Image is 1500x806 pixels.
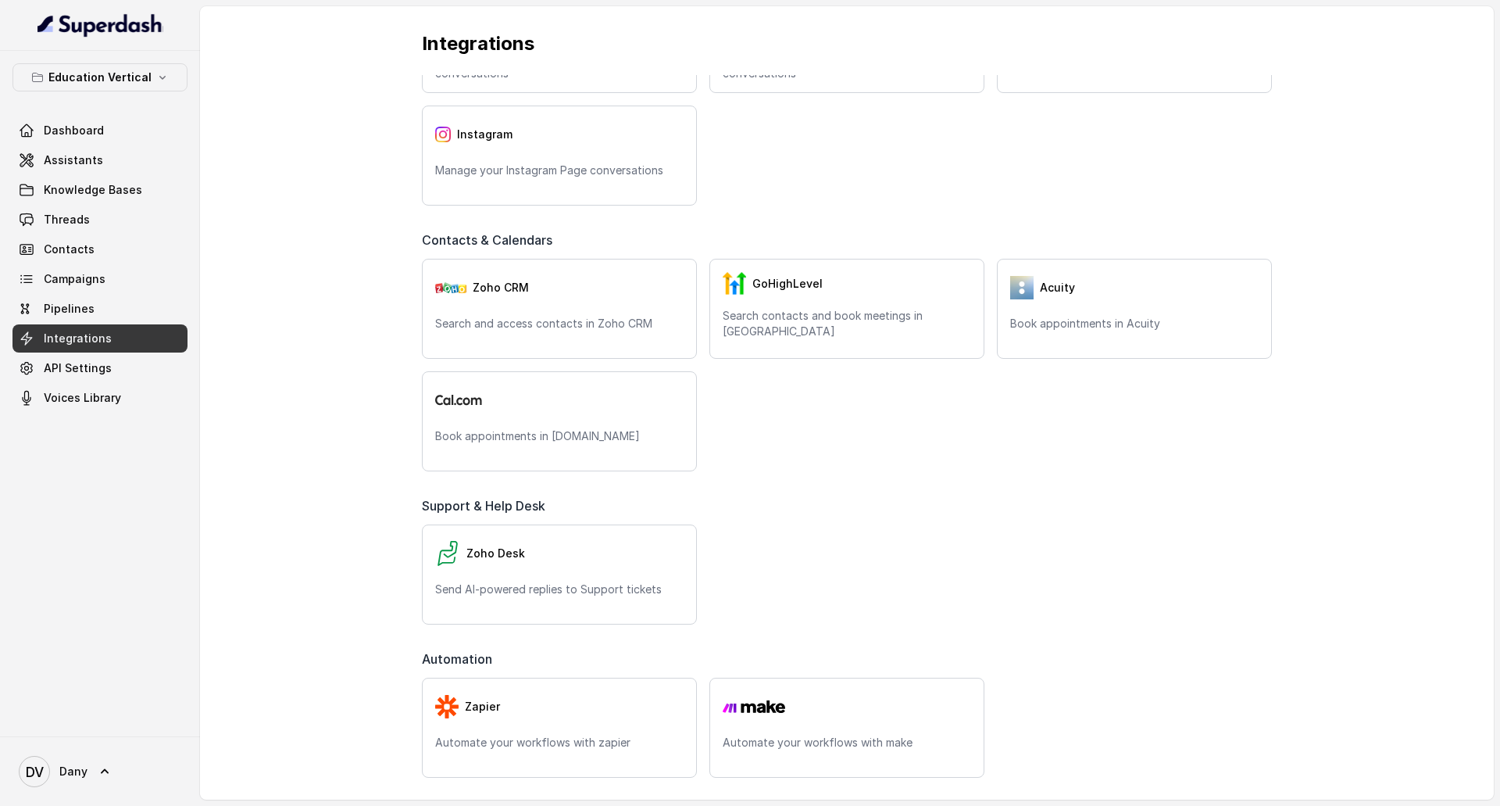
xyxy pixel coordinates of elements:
p: Automate your workflows with make [723,735,971,750]
span: Instagram [457,127,512,142]
span: Contacts & Calendars [422,231,559,249]
a: Contacts [12,235,187,263]
span: Zoho Desk [466,546,525,561]
span: Dashboard [44,123,104,138]
a: Assistants [12,146,187,174]
p: Send AI-powered replies to Support tickets [435,582,684,597]
a: Voices Library [12,384,187,412]
img: 5vvjV8cQY1AVHSZc2N7qU9QabzYIM+zpgiA0bbq9KFoni1IQNE8dHPp0leJjYW31UJeOyZnSBUO77gdMaNhFCgpjLZzFnVhVC... [1010,276,1034,299]
span: Pipelines [44,301,95,317]
span: GoHighLevel [752,276,823,292]
p: Automate your workflows with zapier [435,735,684,750]
span: Zoho CRM [473,280,529,296]
img: light.svg [37,13,163,38]
a: Dashboard [12,116,187,145]
a: Campaigns [12,265,187,293]
p: Search and access contacts in Zoho CRM [435,316,684,331]
span: Contacts [44,242,95,257]
span: Campaigns [44,271,105,287]
a: Dany [12,750,187,793]
p: Search contacts and book meetings in [GEOGRAPHIC_DATA] [723,308,971,339]
p: Education Vertical [48,68,152,87]
button: Education Vertical [12,63,187,91]
img: logo.svg [435,395,482,405]
p: Integrations [422,31,1272,56]
img: zapier.4543f92affefe6d6ca2465615c429059.svg [435,695,459,718]
span: Integrations [44,331,112,346]
img: instagram.04eb0078a085f83fc525.png [435,127,451,142]
span: API Settings [44,360,112,376]
a: Threads [12,206,187,234]
a: API Settings [12,354,187,382]
span: Zapier [465,699,500,715]
span: Support & Help Desk [422,496,552,515]
p: Book appointments in [DOMAIN_NAME] [435,428,684,444]
p: Book appointments in Acuity [1010,316,1259,331]
img: zohoCRM.b78897e9cd59d39d120b21c64f7c2b3a.svg [435,282,466,293]
img: make.9612228e6969ffa0cff73be6442878a9.svg [723,700,785,714]
span: Threads [44,212,90,227]
span: Assistants [44,152,103,168]
a: Knowledge Bases [12,176,187,204]
img: GHL.59f7fa3143240424d279.png [723,272,746,296]
span: Automation [422,650,498,668]
a: Pipelines [12,295,187,323]
text: DV [26,764,44,780]
span: Knowledge Bases [44,182,142,198]
span: Acuity [1040,280,1075,296]
p: Manage your Instagram Page conversations [435,163,684,178]
a: Integrations [12,324,187,353]
span: Voices Library [44,390,121,406]
span: Dany [59,764,87,779]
